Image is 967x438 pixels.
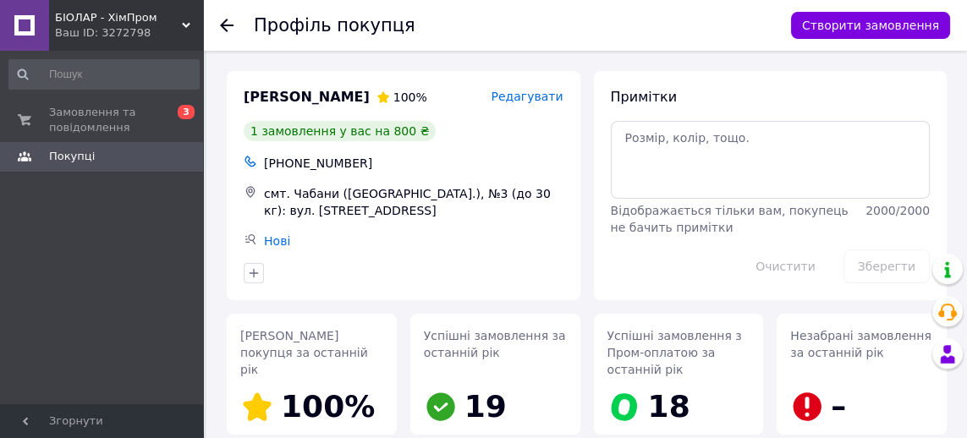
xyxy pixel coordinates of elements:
[244,121,436,141] div: 1 замовлення у вас на 800 ₴
[49,105,157,135] span: Замовлення та повідомлення
[55,25,203,41] div: Ваш ID: 3272798
[607,329,742,376] span: Успішні замовлення з Пром-оплатою за останній рік
[8,59,200,90] input: Пошук
[220,17,234,34] div: Повернутися назад
[281,389,375,424] span: 100%
[648,389,690,424] span: 18
[244,88,370,107] span: [PERSON_NAME]
[424,329,566,359] span: Успішні замовлення за останній рік
[254,15,415,36] h1: Профіль покупця
[178,105,195,119] span: 3
[49,149,95,164] span: Покупці
[611,89,677,105] span: Примітки
[240,329,368,376] span: [PERSON_NAME] покупця за останній рік
[264,234,290,248] a: Нові
[464,389,507,424] span: 19
[393,90,427,104] span: 100%
[261,151,567,175] div: [PHONE_NUMBER]
[790,329,931,359] span: Незабрані замовлення за останній рік
[55,10,182,25] span: БІОЛАР - ХімПром
[491,90,563,103] span: Редагувати
[611,204,849,234] span: Відображається тільки вам, покупець не бачить примітки
[831,389,846,424] span: –
[791,12,950,39] button: Створити замовлення
[865,204,930,217] span: 2000 / 2000
[261,182,567,222] div: смт. Чабани ([GEOGRAPHIC_DATA].), №3 (до 30 кг): вул. [STREET_ADDRESS]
